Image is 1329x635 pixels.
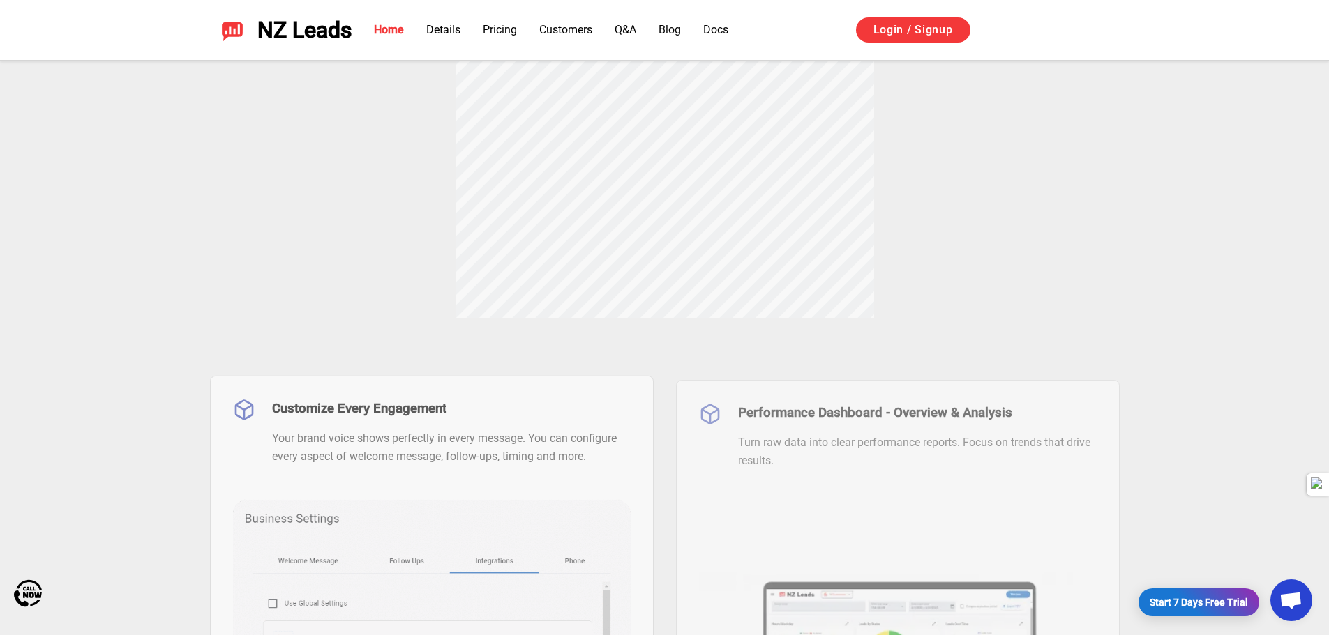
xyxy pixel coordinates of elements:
div: Open chat [1270,579,1312,621]
a: Blog [659,23,681,36]
img: Call Now [14,579,42,607]
a: Start 7 Days Free Trial [1139,588,1259,616]
a: Q&A [615,23,636,36]
img: NZ Leads logo [221,19,243,41]
a: Login / Signup [856,17,970,43]
p: Your brand voice shows perfectly in every message. You can configure every aspect of welcome mess... [272,429,631,465]
a: Details [426,23,460,36]
a: Customers [539,23,592,36]
span: NZ Leads [257,17,352,43]
a: Docs [703,23,728,36]
h3: Customize Every Engagement [272,399,631,418]
p: Turn raw data into clear performance reports. Focus on trends that drive results. [738,434,1097,469]
a: Home [374,23,404,36]
iframe: Sign in with Google Button [984,15,1127,46]
a: Pricing [483,23,517,36]
h3: Performance Dashboard - Overview & Analysis [738,403,1097,422]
